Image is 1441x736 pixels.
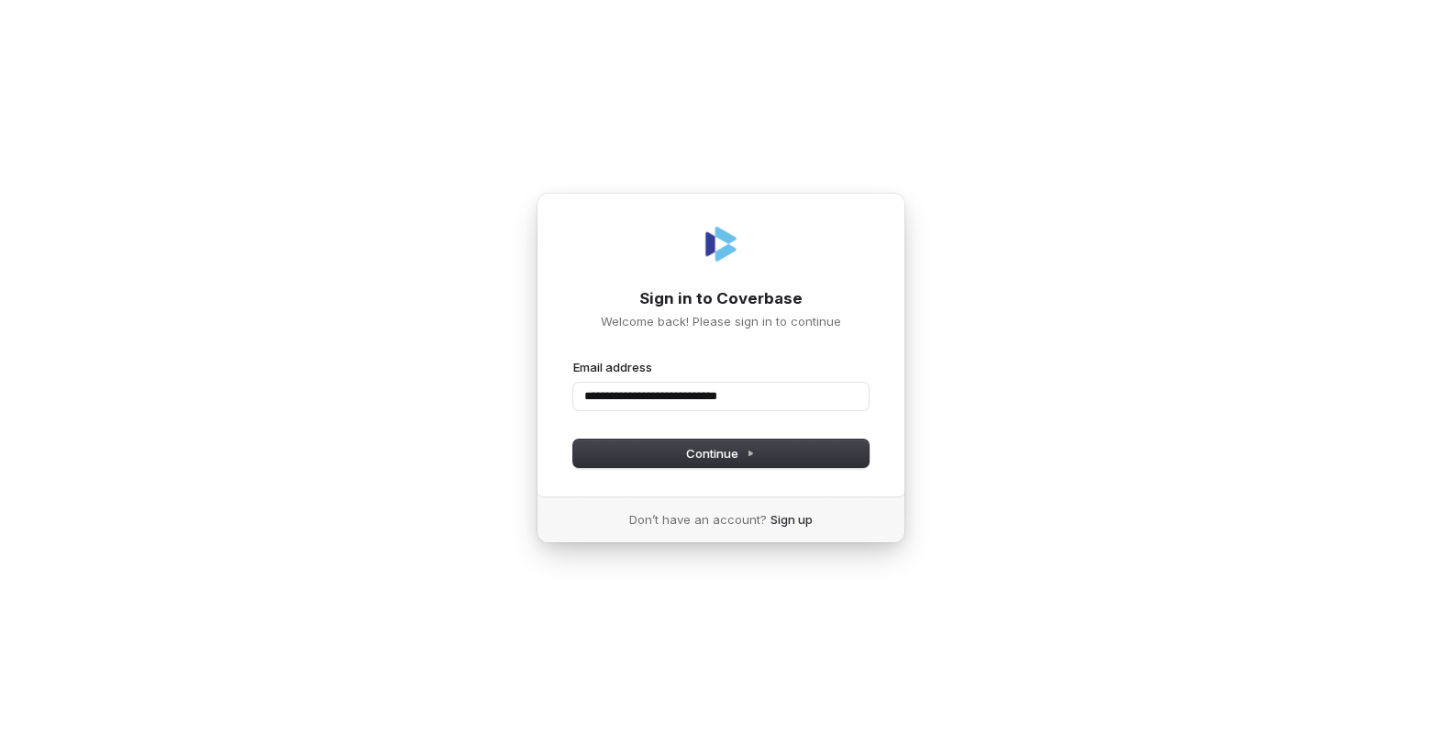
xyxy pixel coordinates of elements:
[573,313,869,329] p: Welcome back! Please sign in to continue
[629,511,767,528] span: Don’t have an account?
[699,222,743,266] img: Coverbase
[573,288,869,310] h1: Sign in to Coverbase
[770,511,813,528] a: Sign up
[573,359,652,375] label: Email address
[573,440,869,467] button: Continue
[686,445,755,462] span: Continue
